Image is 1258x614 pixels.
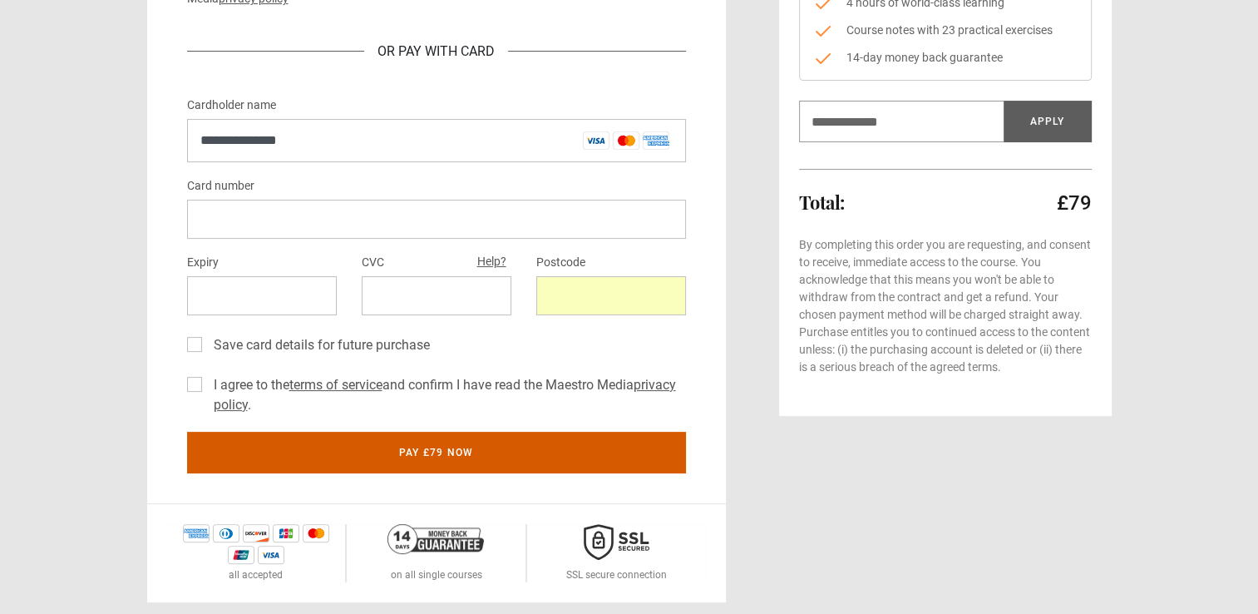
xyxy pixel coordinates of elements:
img: mastercard [303,524,329,542]
img: 14-day-money-back-guarantee-42d24aedb5115c0ff13b.png [387,524,484,554]
p: SSL secure connection [566,567,667,582]
label: I agree to the and confirm I have read the Maestro Media . [207,375,686,415]
img: discover [243,524,269,542]
label: Postcode [536,253,585,273]
p: £79 [1057,190,1092,216]
label: CVC [362,253,384,273]
p: all accepted [229,567,283,582]
h2: Total: [799,192,845,212]
label: Expiry [187,253,219,273]
label: Save card details for future purchase [207,335,430,355]
li: Course notes with 23 practical exercises [813,22,1078,39]
a: privacy policy [214,377,676,413]
img: diners [213,524,239,542]
iframe: Secure postal code input frame [550,288,673,304]
iframe: Secure CVC input frame [375,288,498,304]
iframe: Secure card number input frame [200,211,673,227]
li: 14-day money back guarantee [813,49,1078,67]
label: Card number [187,176,254,196]
button: Apply [1004,101,1092,142]
button: Pay £79 now [187,432,686,473]
p: By completing this order you are requesting, and consent to receive, immediate access to the cour... [799,236,1092,376]
img: visa [258,546,284,564]
img: jcb [273,524,299,542]
img: unionpay [228,546,254,564]
p: on all single courses [390,567,481,582]
button: Help? [472,251,511,273]
div: Or Pay With Card [364,42,508,62]
label: Cardholder name [187,96,276,116]
a: terms of service [289,377,382,393]
img: amex [183,524,210,542]
iframe: Secure expiration date input frame [200,288,323,304]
